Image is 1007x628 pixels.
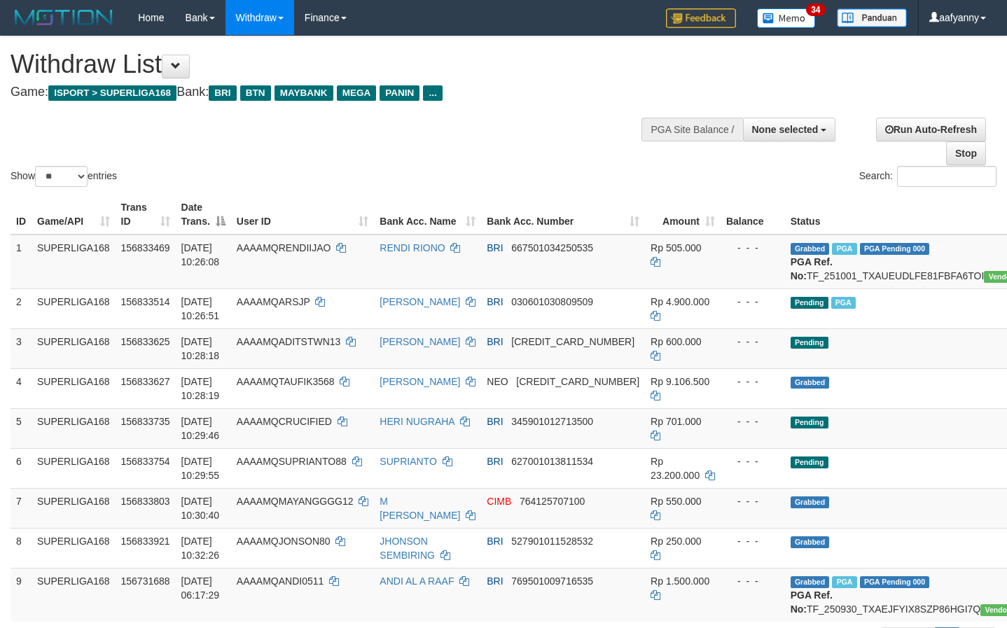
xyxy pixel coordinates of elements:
span: MEGA [337,85,377,101]
th: Bank Acc. Number: activate to sort column ascending [481,195,645,235]
b: PGA Ref. No: [791,589,833,615]
span: Copy 527901011528532 to clipboard [511,536,593,547]
td: SUPERLIGA168 [32,368,116,408]
td: 6 [11,448,32,488]
span: Rp 550.000 [651,496,701,507]
span: AAAAMQCRUCIFIED [237,416,332,427]
span: Grabbed [791,243,830,255]
div: - - - [726,335,779,349]
span: AAAAMQANDI0511 [237,575,324,587]
span: AAAAMQJONSON80 [237,536,331,547]
span: BRI [487,296,503,307]
h4: Game: Bank: [11,85,658,99]
span: Rp 1.500.000 [651,575,709,587]
td: SUPERLIGA168 [32,235,116,289]
div: PGA Site Balance / [641,118,742,141]
span: BRI [487,536,503,547]
button: None selected [743,118,836,141]
span: None selected [752,124,819,135]
th: Balance [721,195,785,235]
img: panduan.png [837,8,907,27]
span: Grabbed [791,576,830,588]
span: 156833625 [121,336,170,347]
span: Copy 764125707100 to clipboard [520,496,585,507]
td: 1 [11,235,32,289]
span: Marked by aafheankoy [832,243,856,255]
span: CIMB [487,496,511,507]
td: SUPERLIGA168 [32,328,116,368]
th: User ID: activate to sort column ascending [231,195,375,235]
span: 156833921 [121,536,170,547]
span: Marked by aafromsomean [832,576,856,588]
th: ID [11,195,32,235]
span: [DATE] 10:26:08 [181,242,220,267]
a: [PERSON_NAME] [380,376,460,387]
span: Rp 600.000 [651,336,701,347]
input: Search: [897,166,996,187]
span: [DATE] 10:26:51 [181,296,220,321]
td: 4 [11,368,32,408]
td: 2 [11,288,32,328]
span: NEO [487,376,508,387]
td: 5 [11,408,32,448]
span: [DATE] 10:30:40 [181,496,220,521]
a: HERI NUGRAHA [380,416,454,427]
span: Copy 769501009716535 to clipboard [511,575,593,587]
a: SUPRIANTO [380,456,436,467]
span: Copy 627001013811534 to clipboard [511,456,593,467]
th: Bank Acc. Name: activate to sort column ascending [374,195,481,235]
th: Game/API: activate to sort column ascending [32,195,116,235]
span: [DATE] 10:32:26 [181,536,220,561]
td: SUPERLIGA168 [32,448,116,488]
a: Stop [946,141,986,165]
span: AAAAMQRENDIIJAO [237,242,331,253]
span: AAAAMQARSJP [237,296,310,307]
select: Showentries [35,166,88,187]
td: SUPERLIGA168 [32,408,116,448]
span: MAYBANK [275,85,333,101]
span: ... [423,85,442,101]
span: 156833754 [121,456,170,467]
a: [PERSON_NAME] [380,336,460,347]
td: SUPERLIGA168 [32,288,116,328]
span: Rp 9.106.500 [651,376,709,387]
div: - - - [726,375,779,389]
div: - - - [726,295,779,309]
span: [DATE] 10:28:19 [181,376,220,401]
span: Rp 250.000 [651,536,701,547]
span: 156833627 [121,376,170,387]
span: PGA Pending [860,576,930,588]
div: - - - [726,414,779,428]
span: 156833735 [121,416,170,427]
td: SUPERLIGA168 [32,528,116,568]
span: AAAAMQSUPRIANTO88 [237,456,347,467]
span: Rp 4.900.000 [651,296,709,307]
a: Run Auto-Refresh [876,118,986,141]
a: JHONSON SEMBIRING [380,536,435,561]
span: Grabbed [791,496,830,508]
span: BTN [240,85,271,101]
span: [DATE] 10:29:55 [181,456,220,481]
span: Pending [791,417,828,428]
th: Trans ID: activate to sort column ascending [116,195,176,235]
div: - - - [726,454,779,468]
span: Grabbed [791,377,830,389]
img: MOTION_logo.png [11,7,117,28]
span: BRI [487,575,503,587]
span: BRI [487,336,503,347]
span: BRI [487,456,503,467]
span: 34 [806,4,825,16]
h1: Withdraw List [11,50,658,78]
div: - - - [726,494,779,508]
td: SUPERLIGA168 [32,488,116,528]
span: 156731688 [121,575,170,587]
span: Rp 505.000 [651,242,701,253]
a: ANDI AL A RAAF [380,575,454,587]
td: 7 [11,488,32,528]
span: AAAAMQADITSTWN13 [237,336,341,347]
span: ISPORT > SUPERLIGA168 [48,85,176,101]
span: 156833803 [121,496,170,507]
span: Copy 587701021968536 to clipboard [511,336,634,347]
span: Copy 030601030809509 to clipboard [511,296,593,307]
span: Pending [791,337,828,349]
